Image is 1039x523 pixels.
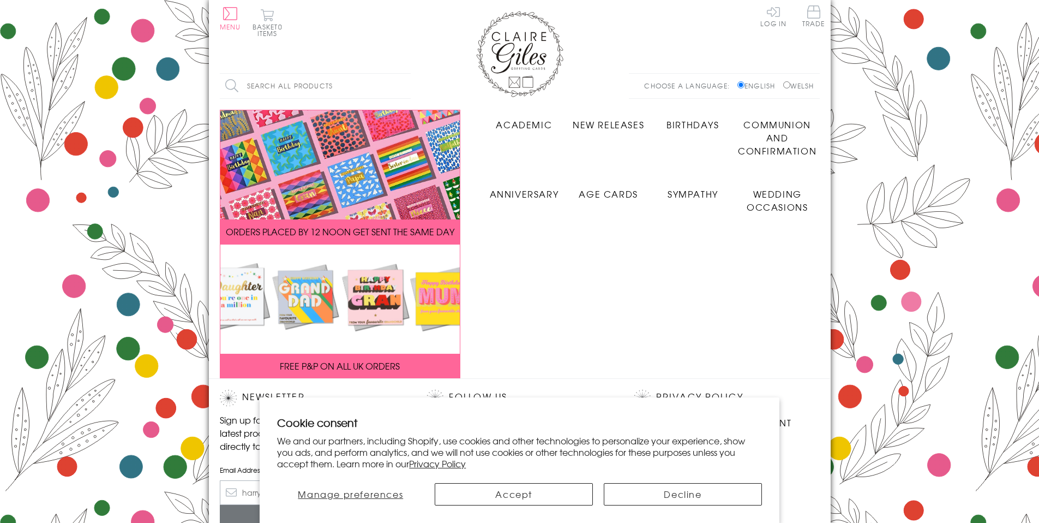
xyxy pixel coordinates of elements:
[476,11,563,97] img: Claire Giles Greetings Cards
[737,81,744,88] input: English
[482,179,567,200] a: Anniversary
[573,118,644,131] span: New Releases
[651,179,735,200] a: Sympathy
[656,390,743,405] a: Privacy Policy
[760,5,786,27] a: Log In
[220,7,241,30] button: Menu
[220,74,411,98] input: Search all products
[277,483,424,506] button: Manage preferences
[277,415,762,430] h2: Cookie consent
[802,5,825,29] a: Trade
[644,81,735,91] p: Choose a language:
[566,179,651,200] a: Age Cards
[435,483,593,506] button: Accept
[802,5,825,27] span: Trade
[604,483,762,506] button: Decline
[253,9,283,37] button: Basket0 items
[747,187,808,213] span: Wedding Occasions
[735,179,820,213] a: Wedding Occasions
[220,390,405,406] h2: Newsletter
[220,465,405,475] label: Email Address
[226,225,454,238] span: ORDERS PLACED BY 12 NOON GET SENT THE SAME DAY
[579,187,638,200] span: Age Cards
[220,22,241,32] span: Menu
[737,81,780,91] label: English
[298,488,403,501] span: Manage preferences
[566,110,651,131] a: New Releases
[220,413,405,453] p: Sign up for our newsletter to receive the latest product launches, news and offers directly to yo...
[668,187,718,200] span: Sympathy
[400,74,411,98] input: Search
[735,110,820,157] a: Communion and Confirmation
[277,435,762,469] p: We and our partners, including Shopify, use cookies and other technologies to personalize your ex...
[280,359,400,372] span: FREE P&P ON ALL UK ORDERS
[257,22,283,38] span: 0 items
[738,118,816,157] span: Communion and Confirmation
[783,81,814,91] label: Welsh
[490,187,559,200] span: Anniversary
[427,390,612,406] h2: Follow Us
[783,81,790,88] input: Welsh
[666,118,719,131] span: Birthdays
[482,110,567,131] a: Academic
[496,118,552,131] span: Academic
[220,480,405,505] input: harry@hogwarts.edu
[409,457,466,470] a: Privacy Policy
[651,110,735,131] a: Birthdays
